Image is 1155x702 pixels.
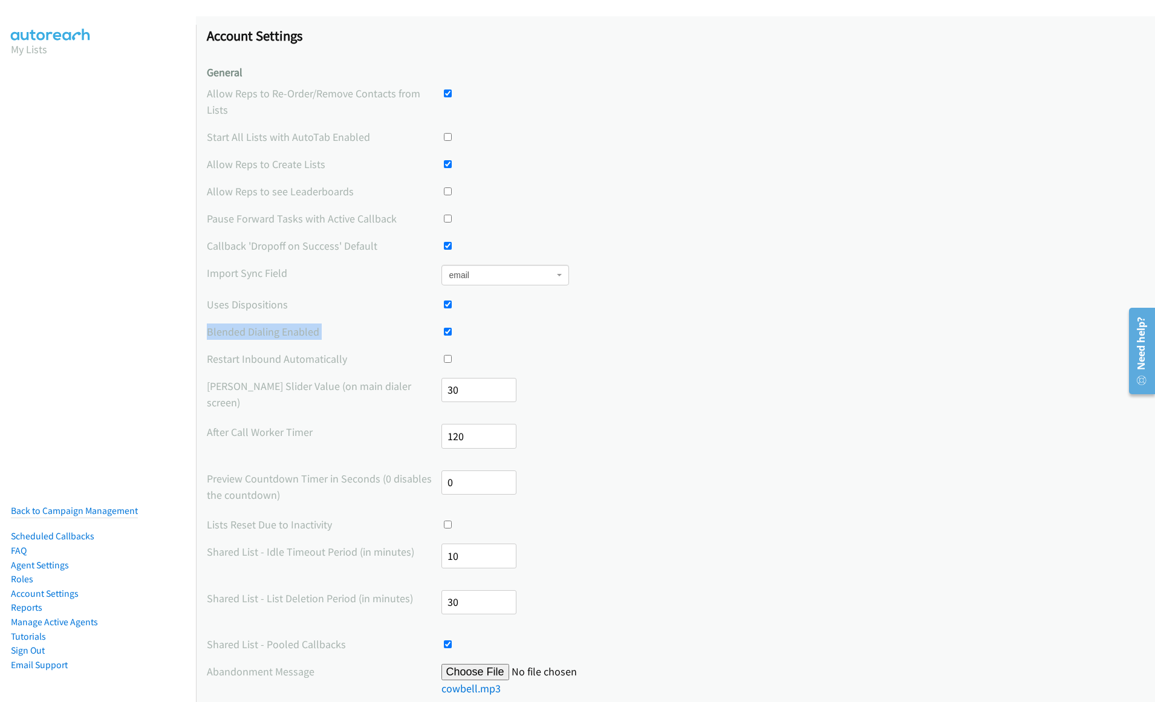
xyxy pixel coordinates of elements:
label: Shared List - Idle Timeout Period (in minutes) [207,544,441,560]
label: After Call Worker Timer [207,424,441,440]
a: Roles [11,573,33,585]
a: cowbell.mp3 [441,681,501,695]
label: Shared List - List Deletion Period (in minutes) [207,590,441,606]
label: Blended Dialing Enabled [207,323,441,340]
h4: General [207,66,1144,80]
label: Pause Forward Tasks with Active Callback [207,210,441,227]
label: Shared List - Pooled Callbacks [207,636,441,652]
a: Email Support [11,659,68,671]
label: Abandonment Message [207,663,441,680]
label: Allow Reps to Create Lists [207,156,441,172]
div: Whether callbacks should be returned to the pool or remain tied to the agent that requested the c... [207,636,1144,652]
label: Restart Inbound Automatically [207,351,441,367]
a: Back to Campaign Management [11,505,138,516]
div: Account wide abandonment message which should contain the name of your organization and a contact... [207,663,1144,697]
label: Start All Lists with AutoTab Enabled [207,129,441,145]
span: email [441,265,570,285]
a: Reports [11,602,42,613]
label: Lists Reset Due to Inactivity [207,516,441,533]
iframe: Resource Center [1120,303,1155,399]
label: Callback 'Dropoff on Success' Default [207,238,441,254]
label: [PERSON_NAME] Slider Value (on main dialer screen) [207,378,441,411]
label: Uses Dispositions [207,296,441,313]
div: The minimum time before a list can be deleted [207,590,1144,626]
label: Import Sync Field [207,265,441,281]
label: Preview Countdown Timer in Seconds (0 disables the countdown) [207,470,441,503]
a: Agent Settings [11,559,69,571]
h1: Account Settings [207,27,1144,44]
label: Allow Reps to see Leaderboards [207,183,441,200]
span: email [449,269,555,281]
div: The time period before a list resets or assigned records get redistributed due to an idle dialing... [207,544,1144,579]
a: Sign Out [11,645,45,656]
a: FAQ [11,545,27,556]
a: Scheduled Callbacks [11,530,94,542]
a: Tutorials [11,631,46,642]
label: Allow Reps to Re-Order/Remove Contacts from Lists [207,85,441,118]
a: Account Settings [11,588,79,599]
a: Manage Active Agents [11,616,98,628]
a: My Lists [11,42,47,56]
